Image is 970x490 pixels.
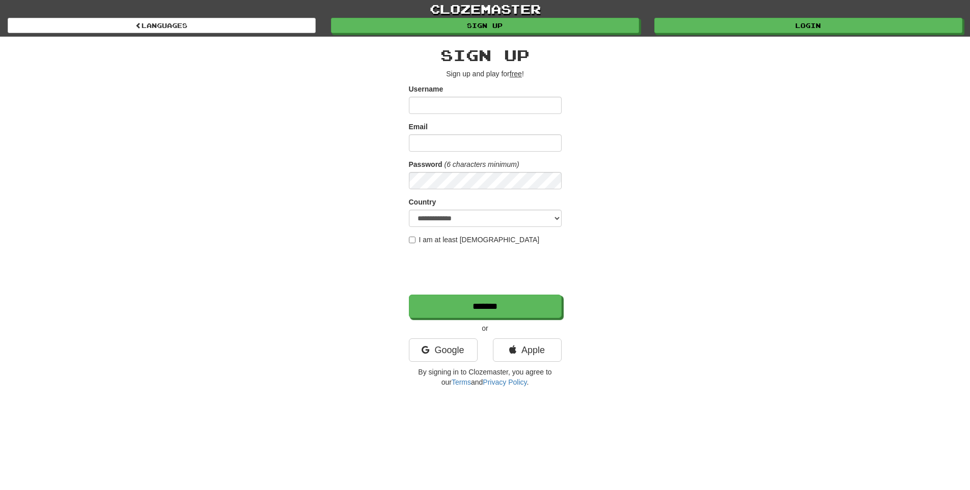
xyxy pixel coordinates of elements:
[409,367,562,387] p: By signing in to Clozemaster, you agree to our and .
[409,235,540,245] label: I am at least [DEMOGRAPHIC_DATA]
[493,338,562,362] a: Apple
[409,197,436,207] label: Country
[445,160,519,168] em: (6 characters minimum)
[409,338,478,362] a: Google
[654,18,962,33] a: Login
[452,378,471,386] a: Terms
[409,159,442,169] label: Password
[409,323,562,333] p: or
[409,84,444,94] label: Username
[483,378,526,386] a: Privacy Policy
[409,122,428,132] label: Email
[409,47,562,64] h2: Sign up
[409,237,415,243] input: I am at least [DEMOGRAPHIC_DATA]
[409,69,562,79] p: Sign up and play for !
[8,18,316,33] a: Languages
[510,70,522,78] u: free
[331,18,639,33] a: Sign up
[409,250,564,290] iframe: reCAPTCHA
